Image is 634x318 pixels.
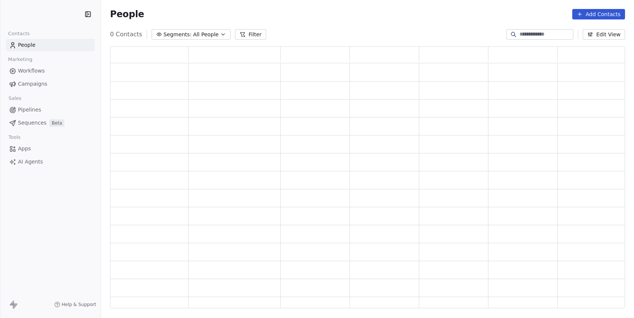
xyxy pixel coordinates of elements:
a: AI Agents [6,156,95,168]
span: Campaigns [18,80,47,88]
a: Help & Support [54,302,96,308]
a: Pipelines [6,104,95,116]
span: 0 Contacts [110,30,142,39]
span: Tools [5,132,24,143]
a: Apps [6,143,95,155]
span: Help & Support [62,302,96,308]
span: Beta [49,119,64,127]
a: Workflows [6,65,95,77]
a: Campaigns [6,78,95,90]
span: Contacts [5,28,33,39]
span: People [18,41,36,49]
span: Apps [18,145,31,153]
a: SequencesBeta [6,117,95,129]
div: grid [110,63,627,309]
span: People [110,9,144,20]
a: People [6,39,95,51]
span: AI Agents [18,158,43,166]
button: Add Contacts [572,9,625,19]
span: Workflows [18,67,45,75]
span: Segments: [164,31,192,39]
button: Filter [235,29,266,40]
button: Edit View [583,29,625,40]
span: All People [193,31,219,39]
span: Pipelines [18,106,41,114]
span: Marketing [5,54,36,65]
span: Sales [5,93,25,104]
span: Sequences [18,119,46,127]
